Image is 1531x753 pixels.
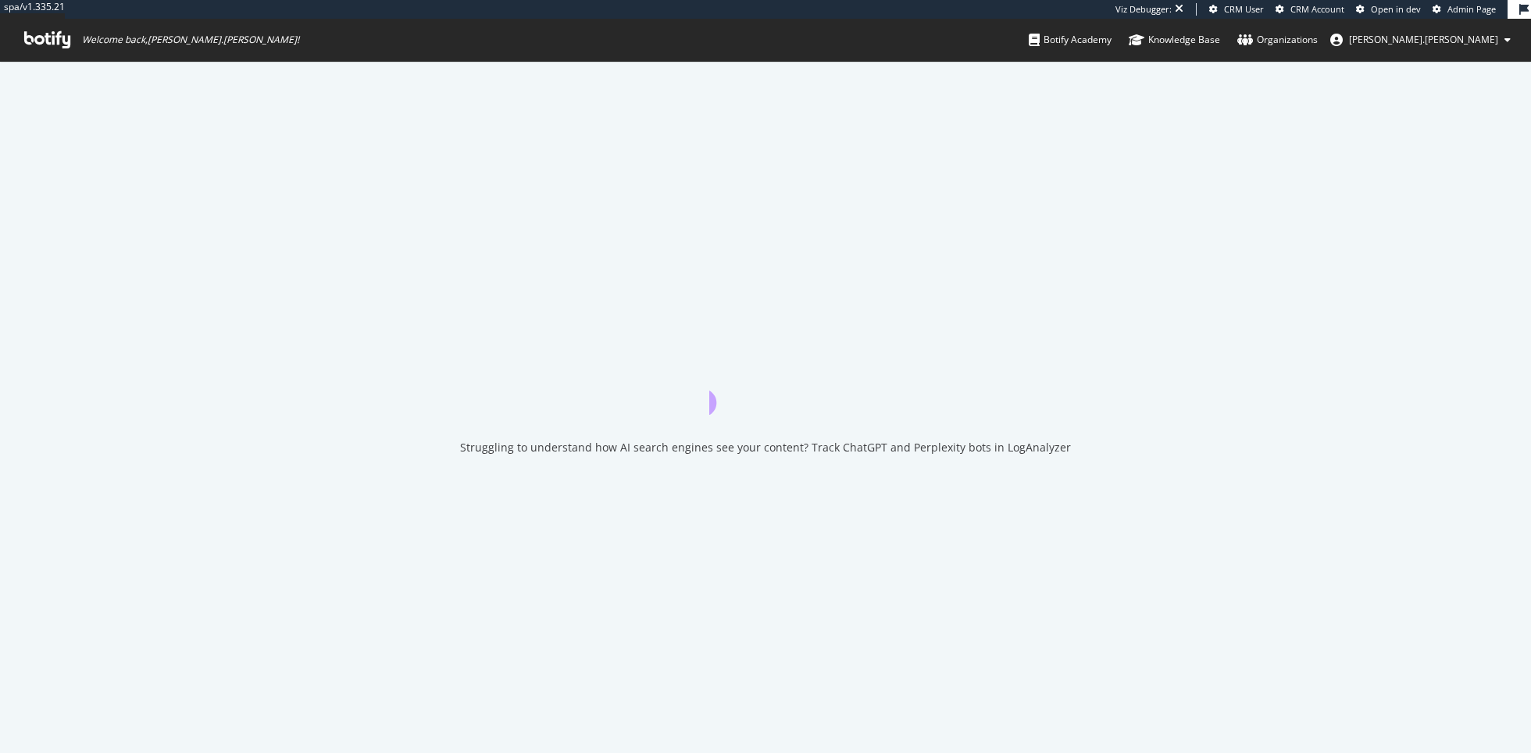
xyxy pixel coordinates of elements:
a: Organizations [1237,19,1318,61]
span: Admin Page [1447,3,1496,15]
div: Botify Academy [1029,32,1112,48]
div: Organizations [1237,32,1318,48]
a: CRM User [1209,3,1264,16]
a: CRM Account [1276,3,1344,16]
a: Open in dev [1356,3,1421,16]
a: Knowledge Base [1129,19,1220,61]
div: Viz Debugger: [1115,3,1172,16]
div: Struggling to understand how AI search engines see your content? Track ChatGPT and Perplexity bot... [460,440,1071,455]
div: Knowledge Base [1129,32,1220,48]
a: Admin Page [1433,3,1496,16]
button: [PERSON_NAME].[PERSON_NAME] [1318,27,1523,52]
span: Welcome back, [PERSON_NAME].[PERSON_NAME] ! [82,34,299,46]
span: CRM User [1224,3,1264,15]
span: ryan.flanagan [1349,33,1498,46]
span: Open in dev [1371,3,1421,15]
div: animation [709,359,822,415]
span: CRM Account [1290,3,1344,15]
a: Botify Academy [1029,19,1112,61]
